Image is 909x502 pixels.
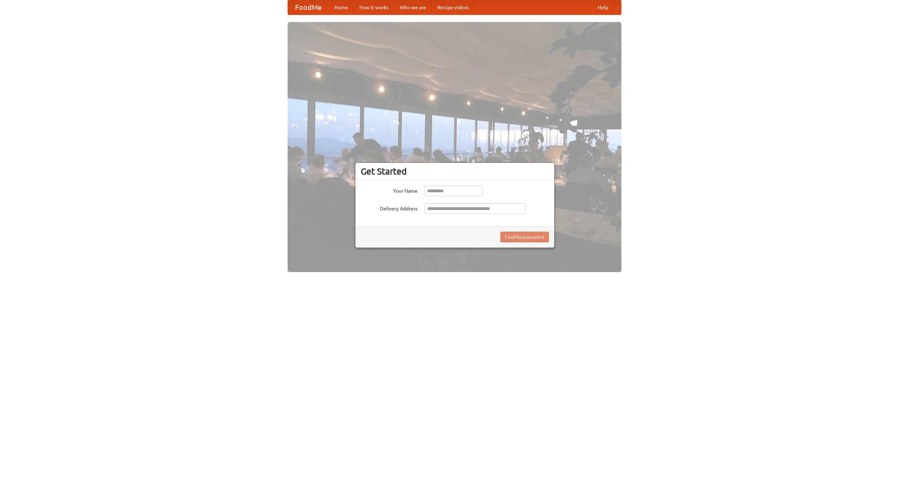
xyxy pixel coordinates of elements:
button: Find Restaurants! [500,232,549,242]
a: Help [592,0,614,15]
label: Your Name [361,186,418,194]
a: Who we are [394,0,432,15]
a: FoodMe [288,0,329,15]
a: Home [329,0,354,15]
label: Delivery Address [361,203,418,212]
a: How it works [354,0,394,15]
a: Recipe videos [432,0,474,15]
h3: Get Started [361,166,549,177]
